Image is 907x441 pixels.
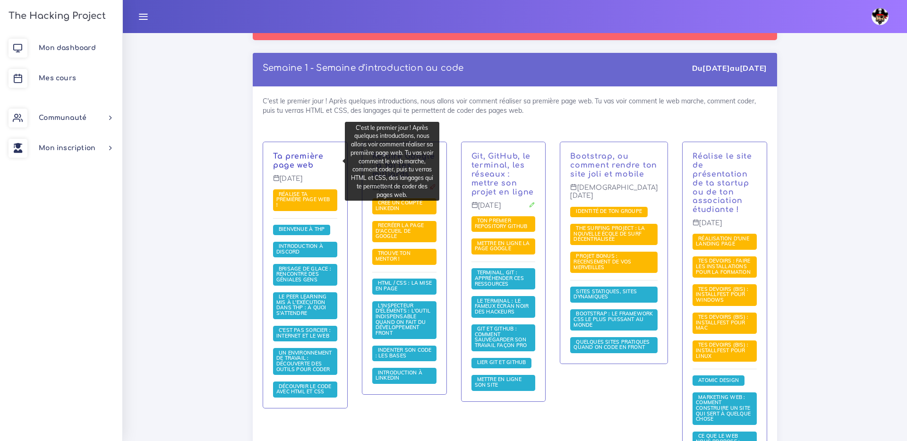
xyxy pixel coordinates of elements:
[376,200,422,212] a: Créé un compte LinkedIn
[696,314,748,331] span: Tes devoirs (bis) : Installfest pour MAC
[696,286,748,303] span: Tes devoirs (bis) : Installfest pour Windows
[39,75,76,82] span: Mes cours
[573,225,645,243] a: The Surfing Project : la nouvelle école de surf décentralisée
[263,63,463,73] a: Semaine 1 - Semaine d'introduction au code
[696,377,741,383] span: Atomic Design
[475,376,522,389] a: Mettre en ligne son site
[692,63,767,74] div: Du au
[573,208,644,215] a: Identité de ton groupe
[276,383,332,395] span: Découvrir le code avec HTML et CSS
[376,280,432,292] span: HTML / CSS : la mise en page
[573,311,653,328] a: Bootstrap : le framework CSS le plus puissant au monde
[471,202,536,217] p: [DATE]
[376,370,422,382] a: Introduction à LinkedIn
[376,303,430,337] a: L'inspecteur d'éléments : l'outil indispensable quand on fait du développement front
[696,258,753,275] a: Tes devoirs : faire les installations pour la formation
[475,359,529,366] a: Lier Git et Github
[475,297,529,315] span: Le terminal : le fameux écran noir des hackeurs
[693,219,757,234] p: [DATE]
[573,339,650,351] span: Quelques sites pratiques quand on code en front
[696,342,748,359] a: Tes devoirs (bis) : Installfest pour Linux
[376,302,430,336] span: L'inspecteur d'éléments : l'outil indispensable quand on fait du développement front
[39,114,86,121] span: Communauté
[39,144,95,152] span: Mon inscription
[872,8,889,25] img: avatar
[471,152,534,196] a: Git, GitHub, le terminal, les réseaux : mettre son projet en ligne
[345,122,439,201] div: C'est le premier jour ! Après quelques introductions, nous allons voir comment réaliser sa premiè...
[573,310,653,328] span: Bootstrap : le framework CSS le plus puissant au monde
[6,11,106,21] h3: The Hacking Project
[475,270,524,287] a: Terminal, Git : appréhender ces ressources
[376,199,422,212] span: Créé un compte LinkedIn
[276,383,332,396] a: Découvrir le code avec HTML et CSS
[276,226,327,232] span: Bienvenue à THP
[475,376,522,388] span: Mettre en ligne son site
[276,293,326,316] span: Le Peer learning mis à l'exécution dans THP : à quoi s'attendre
[573,253,631,271] a: PROJET BONUS : recensement de vos merveilles
[376,250,411,263] a: Trouve ton mentor !
[276,243,323,255] a: Introduction à Discord
[475,240,530,252] span: Mettre en ligne la page Google
[696,341,748,359] span: Tes devoirs (bis) : Installfest pour Linux
[376,347,432,359] span: Indenter son code : les bases
[573,225,645,242] span: The Surfing Project : la nouvelle école de surf décentralisée
[276,350,333,373] a: Un environnement de travail : découverte des outils pour coder
[696,236,749,248] a: Réalisation d'une landing page
[573,339,650,351] a: Quelques sites pratiques quand on code en front
[276,327,332,339] a: C'est pas sorcier : internet et le web
[276,294,326,317] a: Le Peer learning mis à l'exécution dans THP : à quoi s'attendre
[696,377,741,384] a: Atomic Design
[273,175,337,190] p: [DATE]
[475,240,530,253] a: Mettre en ligne la page Google
[39,44,96,51] span: Mon dashboard
[702,63,730,73] strong: [DATE]
[276,226,327,233] a: Bienvenue à THP
[573,253,631,270] span: PROJET BONUS : recensement de vos merveilles
[376,250,411,262] span: Trouve ton mentor !
[475,218,530,230] a: Ton premier repository GitHub
[570,152,657,178] a: Bootstrap, ou comment rendre ton site joli et mobile
[376,222,424,240] a: Recréer la page d'accueil de Google
[475,269,524,287] span: Terminal, Git : appréhender ces ressources
[475,217,530,229] span: Ton premier repository GitHub
[573,288,637,300] span: Sites statiques, sites dynamiques
[696,394,751,423] a: Marketing web : comment construire un site qui sert à quelque chose
[276,327,332,339] span: C'est pas sorcier : internet et le web
[696,235,749,247] span: Réalisation d'une landing page
[696,394,751,422] span: Marketing web : comment construire un site qui sert à quelque chose
[276,243,323,255] span: Introduction à Discord
[475,359,529,365] span: Lier Git et Github
[276,266,331,283] a: Brisage de glace : rencontre des géniales gens
[696,286,748,304] a: Tes devoirs (bis) : Installfest pour Windows
[570,184,658,207] p: [DEMOGRAPHIC_DATA][DATE]
[376,280,432,292] a: HTML / CSS : la mise en page
[273,152,324,170] a: Ta première page web
[573,288,637,301] a: Sites statiques, sites dynamiques
[693,152,752,214] a: Réalise le site de présentation de ta startup ou de ton association étudiante !
[376,222,424,239] span: Recréer la page d'accueil de Google
[696,314,748,331] a: Tes devoirs (bis) : Installfest pour MAC
[475,298,529,315] a: Le terminal : le fameux écran noir des hackeurs
[740,63,767,73] strong: [DATE]
[475,326,530,349] a: Git et GitHub : comment sauvegarder son travail façon pro
[276,191,330,208] a: Réalise ta première page web !
[376,347,432,359] a: Indenter son code : les bases
[276,265,331,283] span: Brisage de glace : rencontre des géniales gens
